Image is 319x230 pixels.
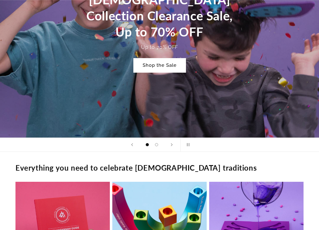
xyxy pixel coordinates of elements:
a: Shop the Sale [133,58,186,73]
button: Previous slide [125,138,139,151]
button: Next slide [165,138,179,151]
button: Load slide 2 of 2 [152,140,161,149]
h2: Everything you need to celebrate [DEMOGRAPHIC_DATA] traditions [15,163,257,172]
button: Load slide 1 of 2 [143,140,152,149]
button: Pause slideshow [180,138,194,151]
span: Up to 70% OFF [141,44,178,50]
